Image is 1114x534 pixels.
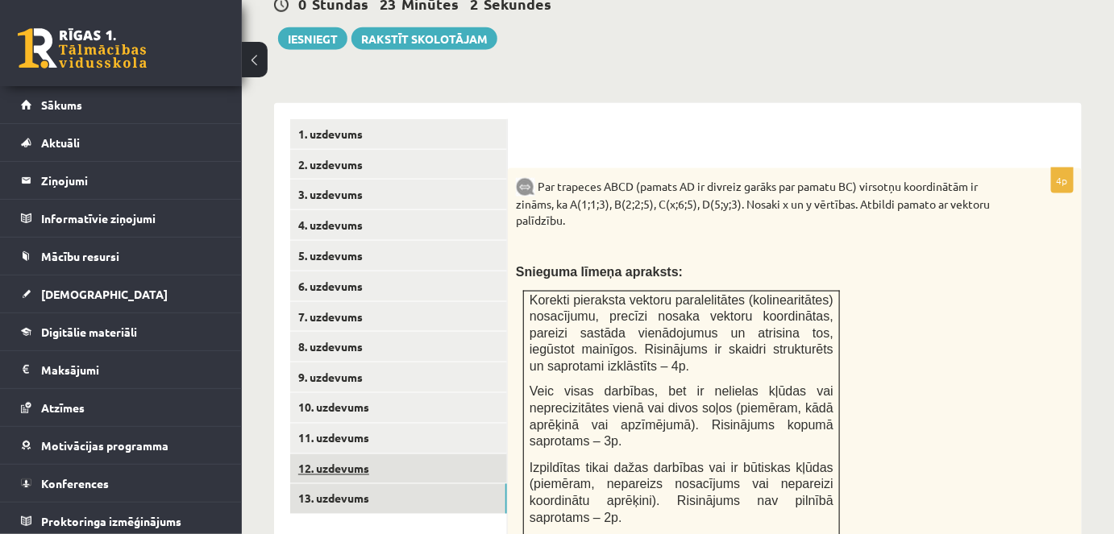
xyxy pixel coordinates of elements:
a: Aktuāli [21,124,222,161]
p: 4p [1051,168,1074,193]
a: Atzīmes [21,389,222,426]
a: 8. uzdevums [290,332,507,362]
a: Rakstīt skolotājam [351,27,497,50]
span: Konferences [41,476,109,491]
span: Snieguma līmeņa apraksts: [516,265,683,279]
a: Sākums [21,86,222,123]
a: Konferences [21,465,222,502]
legend: Informatīvie ziņojumi [41,200,222,237]
a: Ziņojumi [21,162,222,199]
a: Rīgas 1. Tālmācības vidusskola [18,28,147,68]
a: 3. uzdevums [290,180,507,209]
a: Maksājumi [21,351,222,388]
a: 7. uzdevums [290,302,507,332]
p: Par trapeces ABCD (pamats AD ir divreiz garāks par pamatu BC) virsotņu koordinātām ir zināms, ka ... [516,176,993,228]
a: 12. uzdevums [290,454,507,484]
span: Digitālie materiāli [41,325,137,339]
span: [DEMOGRAPHIC_DATA] [41,287,168,301]
a: Digitālie materiāli [21,313,222,350]
span: Motivācijas programma [41,438,168,453]
a: 9. uzdevums [290,362,507,392]
span: Aktuāli [41,135,80,150]
a: 10. uzdevums [290,393,507,423]
a: 11. uzdevums [290,424,507,453]
a: 4. uzdevums [290,210,507,240]
a: 1. uzdevums [290,119,507,149]
body: Bagātinātā teksta redaktors, wiswyg-editor-user-answer-47433804740100 [16,16,540,33]
button: Iesniegt [278,27,347,50]
a: [DEMOGRAPHIC_DATA] [21,275,222,313]
a: 6. uzdevums [290,271,507,301]
legend: Maksājumi [41,351,222,388]
a: Informatīvie ziņojumi [21,200,222,237]
a: Motivācijas programma [21,427,222,464]
span: Atzīmes [41,400,85,415]
span: Mācību resursi [41,249,119,263]
span: Izpildītas tikai dažas darbības vai ir būtiskas kļūdas (piemēram, nepareizs nosacījums vai nepare... [530,462,833,525]
img: Balts.png [524,142,530,148]
a: 2. uzdevums [290,150,507,180]
a: 13. uzdevums [290,484,507,514]
span: Sākums [41,97,82,112]
span: Proktoringa izmēģinājums [41,514,181,528]
span: Veic visas darbības, bet ir nelielas kļūdas vai neprecizitātes vienā vai divos soļos (piemēram, k... [530,385,833,449]
img: 9k= [516,178,535,197]
span: Korekti pieraksta vektoru paralelitātes (kolinearitātes) nosacījumu, precīzi nosaka vektoru koord... [530,293,833,373]
legend: Ziņojumi [41,162,222,199]
a: 5. uzdevums [290,241,507,271]
a: Mācību resursi [21,238,222,275]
